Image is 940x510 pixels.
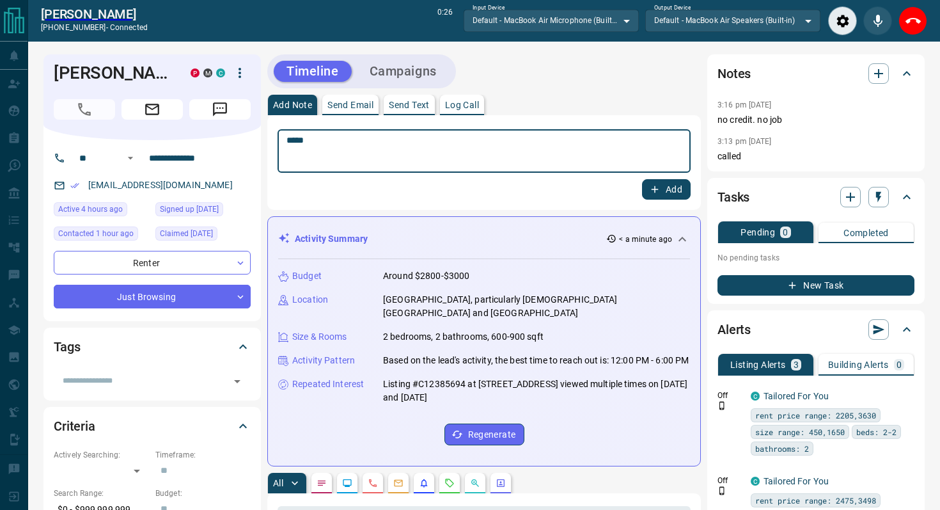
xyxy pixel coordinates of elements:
div: Audio Settings [828,6,857,35]
div: Criteria [54,411,251,442]
span: Call [54,99,115,120]
h2: Tasks [717,187,749,207]
svg: Push Notification Only [717,486,726,495]
p: 3:16 pm [DATE] [717,100,772,109]
span: Message [189,99,251,120]
svg: Agent Actions [496,478,506,488]
div: condos.ca [751,477,760,486]
div: Tue Sep 16 2025 [54,202,149,220]
div: End Call [898,6,927,35]
button: Campaigns [357,61,450,82]
div: property.ca [191,68,200,77]
h2: Notes [717,63,751,84]
p: no credit. no job [717,113,914,127]
p: Budget: [155,488,251,499]
div: Renter [54,251,251,275]
div: Tue Sep 16 2025 [54,227,149,244]
p: Listing #C12385694 at [STREET_ADDRESS] viewed multiple times on [DATE] and [DATE] [383,378,690,404]
span: Email [121,99,183,120]
div: Sat Oct 21 2023 [155,227,251,244]
span: connected [110,23,148,32]
span: beds: 2-2 [856,426,897,438]
p: < a minute ago [619,234,672,245]
svg: Requests [444,478,455,488]
span: bathrooms: 2 [755,442,809,455]
p: Based on the lead's activity, the best time to reach out is: 12:00 PM - 6:00 PM [383,354,689,367]
a: [EMAIL_ADDRESS][DOMAIN_NAME] [88,180,233,190]
p: Actively Searching: [54,449,149,461]
p: Completed [843,228,889,237]
div: Tasks [717,182,914,212]
p: [PHONE_NUMBER] - [41,22,148,33]
p: 3:13 pm [DATE] [717,137,772,146]
p: Around $2800-$3000 [383,269,469,283]
span: Claimed [DATE] [160,227,213,240]
span: Active 4 hours ago [58,203,123,216]
svg: Lead Browsing Activity [342,478,352,488]
p: Search Range: [54,488,149,499]
span: size range: 450,1650 [755,426,845,438]
div: Mute [863,6,892,35]
p: Location [292,293,328,307]
div: mrloft.ca [203,68,212,77]
a: Tailored For You [764,391,829,401]
a: [PERSON_NAME] [41,6,148,22]
span: rent price range: 2475,3498 [755,494,876,507]
button: New Task [717,275,914,296]
div: Tags [54,331,251,362]
p: 0:26 [437,6,453,35]
div: Activity Summary< a minute ago [278,227,690,251]
p: Send Text [389,100,430,109]
button: Add [642,179,691,200]
button: Open [228,372,246,390]
p: 2 bedrooms, 2 bathrooms, 600-900 sqft [383,330,544,344]
p: Timeframe: [155,449,251,461]
svg: Listing Alerts [419,478,429,488]
div: Default - MacBook Air Speakers (Built-in) [645,10,820,31]
p: Activity Summary [295,232,368,246]
div: Just Browsing [54,285,251,308]
svg: Opportunities [470,478,480,488]
label: Input Device [473,4,505,12]
div: condos.ca [216,68,225,77]
p: Off [717,475,743,486]
p: Building Alerts [828,360,889,369]
h2: Criteria [54,416,95,436]
h1: [PERSON_NAME] [54,63,171,83]
p: Repeated Interest [292,378,364,391]
p: 0 [783,228,788,237]
svg: Emails [393,478,403,488]
p: 0 [897,360,902,369]
p: [GEOGRAPHIC_DATA], particularly [DEMOGRAPHIC_DATA][GEOGRAPHIC_DATA] and [GEOGRAPHIC_DATA] [383,293,690,320]
button: Timeline [274,61,352,82]
p: Size & Rooms [292,330,347,344]
p: No pending tasks [717,248,914,267]
div: Notes [717,58,914,89]
span: Signed up [DATE] [160,203,219,216]
p: Pending [740,228,775,237]
p: Off [717,390,743,401]
p: Activity Pattern [292,354,355,367]
p: Listing Alerts [730,360,786,369]
button: Regenerate [444,424,524,445]
div: Alerts [717,314,914,345]
svg: Calls [368,478,378,488]
h2: Tags [54,337,80,357]
p: All [273,479,283,488]
p: Log Call [445,100,479,109]
div: Sat Oct 21 2023 [155,202,251,220]
p: Add Note [273,100,312,109]
label: Output Device [654,4,691,12]
p: 3 [794,360,799,369]
svg: Notes [317,478,327,488]
p: Send Email [327,100,373,109]
span: Contacted 1 hour ago [58,227,134,240]
svg: Push Notification Only [717,401,726,410]
div: condos.ca [751,392,760,401]
a: Tailored For You [764,476,829,486]
h2: Alerts [717,319,751,340]
span: rent price range: 2205,3630 [755,409,876,422]
p: Budget [292,269,322,283]
p: called [717,150,914,163]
